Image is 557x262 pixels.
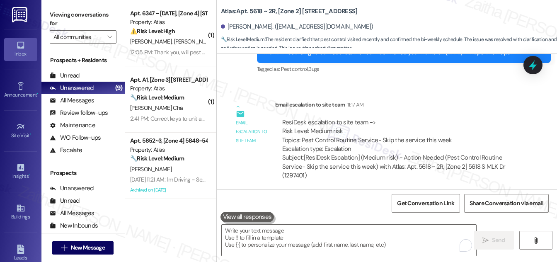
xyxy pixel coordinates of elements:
div: Archived on [DATE] [129,185,208,195]
i:  [107,34,112,40]
div: [DATE] 11:21 AM: I'm Driving - Sent from MY CAR [130,176,240,183]
div: Apt. A1, [Zone 3] [STREET_ADDRESS] [130,75,207,84]
div: New Inbounds [50,221,98,230]
button: Get Conversation Link [392,194,460,213]
div: Property: Atlas [130,84,207,93]
div: (9) [113,82,125,95]
div: ResiDesk escalation to site team -> Risk Level: Medium risk Topics: Pest Control Routine Service-... [282,118,516,154]
span: [PERSON_NAME] [130,165,172,173]
div: [PERSON_NAME]. ([EMAIL_ADDRESS][DOMAIN_NAME]) [221,22,373,31]
b: Atlas: Apt. 5618 ~ 2R, [Zone 2] [STREET_ADDRESS] [221,7,358,16]
div: Apt. 5852~3, [Zone 4] 5848-54 [PERSON_NAME] [130,136,207,145]
button: New Message [52,241,114,255]
div: Escalate [50,146,82,155]
i:  [482,237,489,244]
span: • [30,131,31,137]
strong: 🔧 Risk Level: Medium [130,94,184,101]
span: [PERSON_NAME] Cha [130,104,183,112]
div: Subject: [ResiDesk Escalation] (Medium risk) - Action Needed (Pest Control Routine Service- Skip ... [282,153,516,180]
div: Maintenance [50,121,95,130]
div: 2:41 PM: Correct keys to unit and instructions on the the bell intercom to system [130,115,320,122]
div: Prospects [41,169,125,177]
div: Apt. 6347 ~ [DATE], [Zone 4] [STREET_ADDRESS] [130,9,207,18]
i:  [533,237,539,244]
span: • [29,172,30,178]
div: 12:05 PM: Thank you, will pest control have something for the mouse/rodent too? Also can you put ... [130,49,459,56]
div: Email escalation to site team [275,100,523,112]
i:  [61,245,67,251]
strong: 🔧 Risk Level: Medium [130,155,184,162]
div: Unread [50,196,80,205]
span: Get Conversation Link [397,199,454,208]
div: Unanswered [50,84,94,92]
textarea: To enrich screen reader interactions, please activate Accessibility in Grammarly extension settings [222,225,476,256]
div: Unread [50,71,80,80]
label: Viewing conversations for [50,8,116,30]
a: Insights • [4,160,37,183]
a: Site Visit • [4,120,37,142]
div: All Messages [50,96,94,105]
input: All communities [53,30,103,44]
div: Tagged as: [257,63,551,75]
div: Prospects + Residents [41,56,125,65]
span: : The resident clarified that pest control visited recently and confirmed the bi-weekly schedule.... [221,35,557,53]
div: Property: Atlas [130,146,207,154]
div: WO Follow-ups [50,133,101,142]
button: Share Conversation via email [464,194,549,213]
span: [PERSON_NAME] [130,38,174,45]
div: 11:17 AM [345,100,364,109]
a: Inbox [4,38,37,61]
div: Review follow-ups [50,109,108,117]
div: All Messages [50,209,94,218]
span: Send [492,236,505,245]
div: Apt. 4739~2C, [Zone 1] [STREET_ADDRESS] [130,203,207,211]
span: • [37,91,38,97]
span: Bugs [308,65,319,73]
span: Pest control , [281,65,309,73]
div: Unanswered [50,184,94,193]
strong: 🔧 Risk Level: Medium [221,36,265,43]
span: Share Conversation via email [470,199,543,208]
button: Send [474,231,514,250]
a: Buildings [4,201,37,223]
span: New Message [71,243,105,252]
img: ResiDesk Logo [12,7,29,22]
div: Property: Atlas [130,18,207,27]
strong: ⚠️ Risk Level: High [130,27,175,35]
div: Email escalation to site team [236,119,268,145]
span: [PERSON_NAME] [174,38,215,45]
